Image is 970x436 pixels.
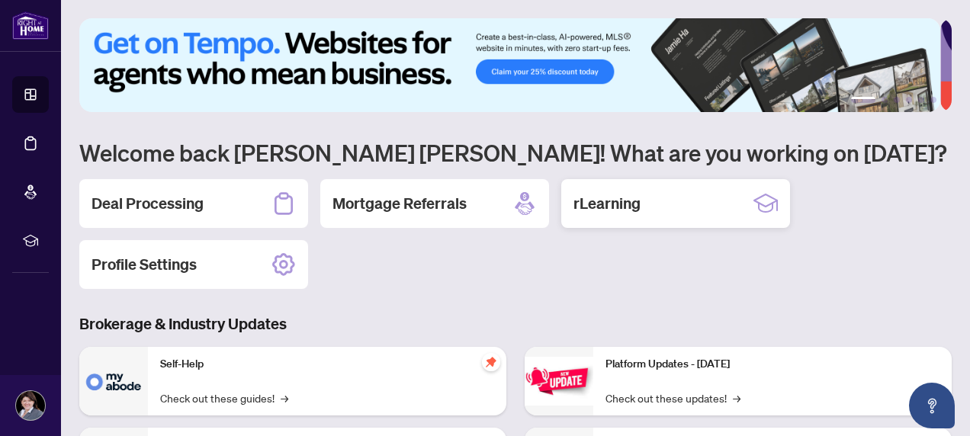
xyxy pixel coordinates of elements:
[332,193,467,214] h2: Mortgage Referrals
[573,193,641,214] h2: rLearning
[909,383,955,428] button: Open asap
[930,97,936,103] button: 6
[906,97,912,103] button: 4
[482,353,500,371] span: pushpin
[918,97,924,103] button: 5
[79,138,952,167] h1: Welcome back [PERSON_NAME] [PERSON_NAME]! What are you working on [DATE]?
[160,356,494,373] p: Self-Help
[16,391,45,420] img: Profile Icon
[525,357,593,405] img: Platform Updates - June 23, 2025
[605,356,939,373] p: Platform Updates - [DATE]
[79,18,940,112] img: Slide 0
[79,313,952,335] h3: Brokerage & Industry Updates
[160,390,288,406] a: Check out these guides!→
[79,347,148,415] img: Self-Help
[281,390,288,406] span: →
[851,97,875,103] button: 1
[92,193,204,214] h2: Deal Processing
[12,11,49,40] img: logo
[894,97,900,103] button: 3
[882,97,888,103] button: 2
[733,390,740,406] span: →
[605,390,740,406] a: Check out these updates!→
[92,254,197,275] h2: Profile Settings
